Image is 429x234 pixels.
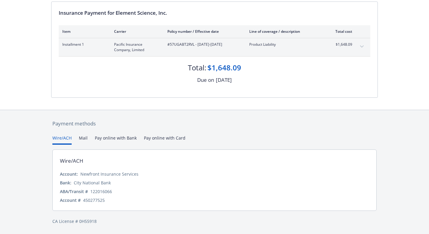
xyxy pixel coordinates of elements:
div: CA License # 0H55918 [52,218,377,224]
div: Account: [60,171,78,177]
div: Total cost [330,29,352,34]
div: City National Bank [74,180,111,186]
button: Wire/ACH [52,135,72,145]
button: Mail [79,135,88,145]
div: Payment methods [52,120,377,128]
div: Newfront Insurance Services [80,171,138,177]
div: Due on [197,76,214,84]
div: Account # [60,197,81,203]
span: #57UGABT2RVL - [DATE]-[DATE] [167,42,240,47]
div: Carrier [114,29,158,34]
div: Total: [188,63,206,73]
div: Bank: [60,180,71,186]
span: Pacific Insurance Company, Limited [114,42,158,53]
div: Item [62,29,104,34]
button: Pay online with Card [144,135,185,145]
div: 450277525 [83,197,105,203]
button: expand content [357,42,367,51]
span: $1,648.09 [330,42,352,47]
span: Installment 1 [62,42,104,47]
div: Installment 1Pacific Insurance Company, Limited#57UGABT2RVL - [DATE]-[DATE]Product Liability$1,64... [59,38,370,56]
div: Line of coverage / description [249,29,320,34]
div: Insurance Payment for Element Science, Inc. [59,9,370,17]
div: Policy number / Effective date [167,29,240,34]
div: ABA/Transit # [60,188,88,195]
div: $1,648.09 [207,63,241,73]
div: 122016066 [90,188,112,195]
div: [DATE] [216,76,232,84]
button: Pay online with Bank [95,135,137,145]
div: Wire/ACH [60,157,83,165]
span: Product Liability [249,42,320,47]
